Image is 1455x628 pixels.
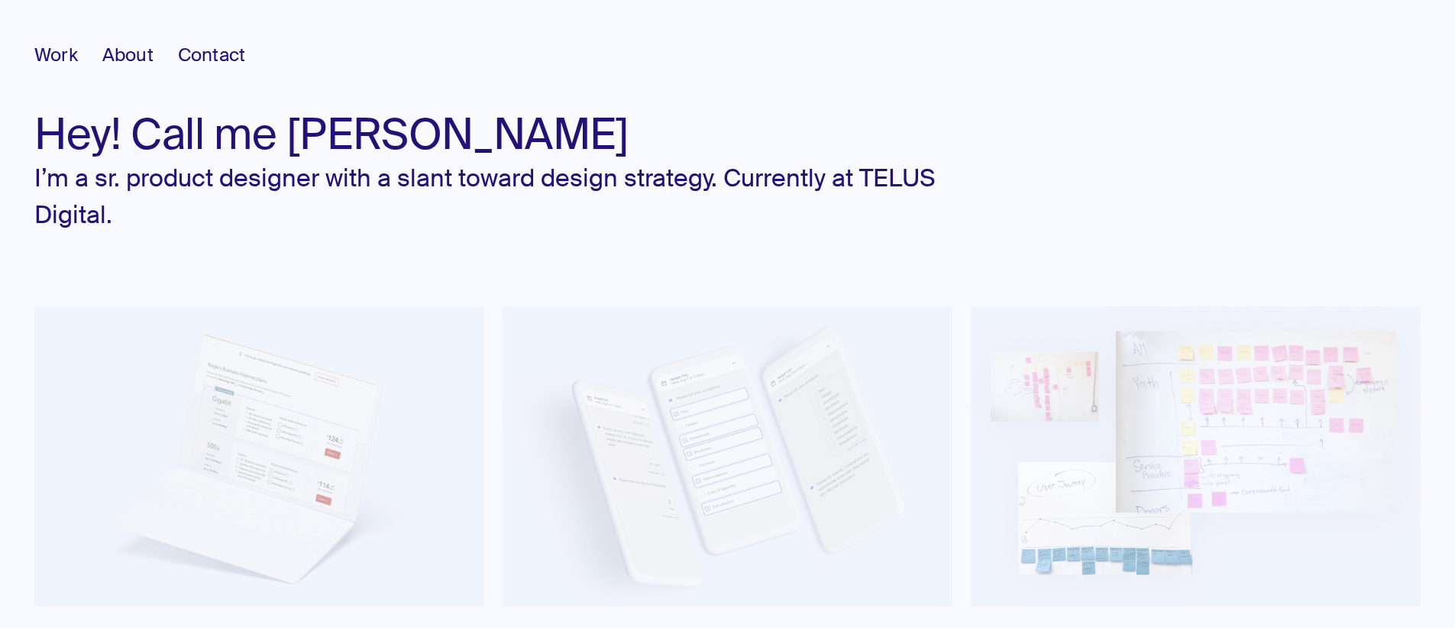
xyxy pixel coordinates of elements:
[34,306,484,607] a: Rogers Communications
[34,107,629,162] span: Hey! ﻿Call me [PERSON_NAME]
[34,43,78,67] span: Work
[178,43,245,67] span: Contact
[34,43,90,66] a: Work
[503,306,952,607] a: Mikata Health
[971,306,1421,607] a: Planned Parenthood Toronto
[34,160,951,233] h3: I’m a sr. product designer with a slant toward design strategy. Currently at TELUS Digital.
[102,43,154,67] span: About
[166,43,245,66] a: Contact
[90,43,166,66] a: About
